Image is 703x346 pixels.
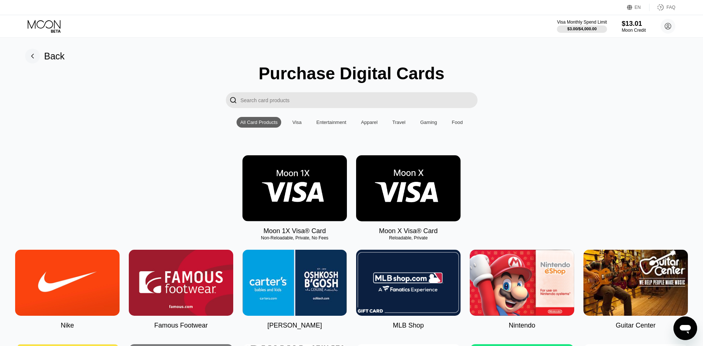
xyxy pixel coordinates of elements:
[237,117,281,128] div: All Card Products
[417,117,441,128] div: Gaming
[25,49,65,63] div: Back
[649,4,675,11] div: FAQ
[622,28,646,33] div: Moon Credit
[420,120,437,125] div: Gaming
[389,117,409,128] div: Travel
[226,92,241,108] div: 
[361,120,378,125] div: Apparel
[448,117,466,128] div: Food
[267,322,322,329] div: [PERSON_NAME]
[567,27,597,31] div: $3.00 / $4,000.00
[44,51,65,62] div: Back
[509,322,535,329] div: Nintendo
[392,120,406,125] div: Travel
[313,117,350,128] div: Entertainment
[240,120,278,125] div: All Card Products
[616,322,655,329] div: Guitar Center
[263,227,326,235] div: Moon 1X Visa® Card
[557,20,607,25] div: Visa Monthly Spend Limit
[452,120,463,125] div: Food
[673,316,697,340] iframe: Button to launch messaging window
[259,63,445,83] div: Purchase Digital Cards
[154,322,208,329] div: Famous Footwear
[230,96,237,104] div: 
[61,322,74,329] div: Nike
[242,235,347,241] div: Non-Reloadable, Private, No Fees
[356,235,461,241] div: Reloadable, Private
[393,322,424,329] div: MLB Shop
[635,5,641,10] div: EN
[292,120,301,125] div: Visa
[289,117,305,128] div: Visa
[622,20,646,33] div: $13.01Moon Credit
[666,5,675,10] div: FAQ
[622,20,646,28] div: $13.01
[316,120,346,125] div: Entertainment
[627,4,649,11] div: EN
[379,227,438,235] div: Moon X Visa® Card
[557,20,607,33] div: Visa Monthly Spend Limit$3.00/$4,000.00
[241,92,478,108] input: Search card products
[357,117,381,128] div: Apparel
